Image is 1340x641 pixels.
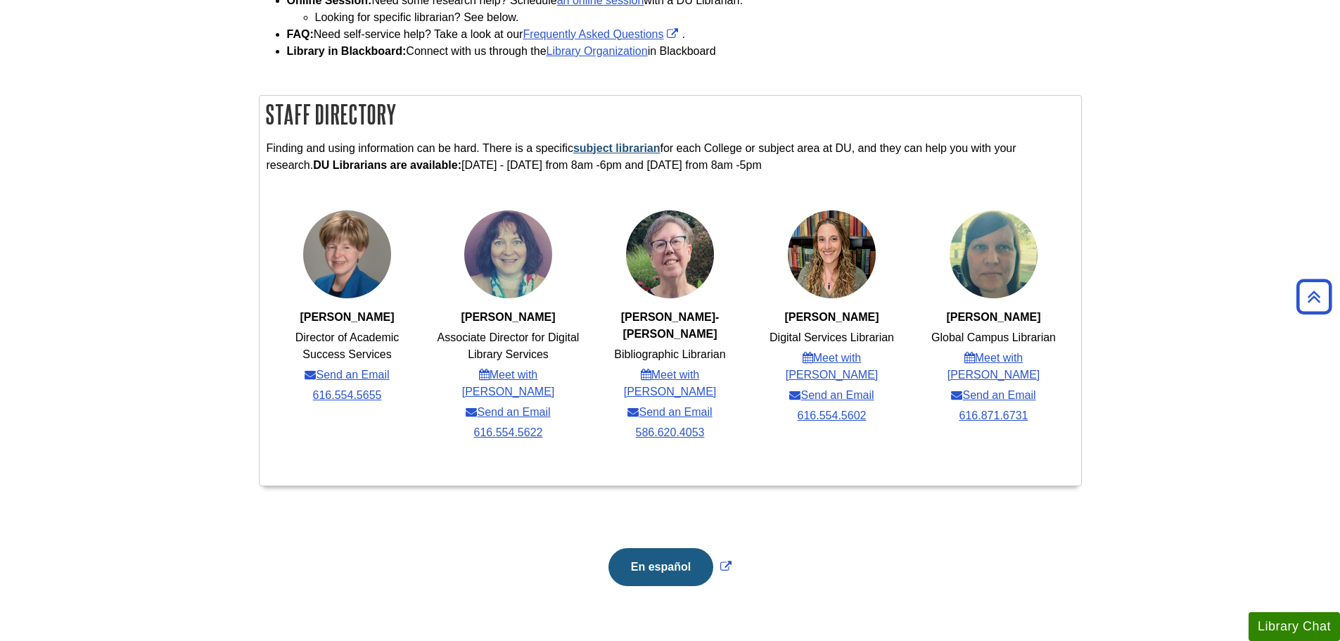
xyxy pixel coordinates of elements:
a: Link opens in new window [523,28,682,40]
span: [PERSON_NAME] [784,311,879,323]
a: Send an Email [951,387,1035,404]
a: 586.620.4053 [636,424,705,441]
p: Finding and using information can be hard. There is a specific for each College or subject area a... [267,140,1074,174]
li: Looking for specific librarian? See below. [315,9,1082,26]
a: subject librarian [573,142,661,154]
li: Bibliographic Librarian [614,346,725,363]
a: Meet with [PERSON_NAME] [759,350,905,383]
strong: [PERSON_NAME] [461,311,555,323]
button: Library Chat [1249,612,1340,641]
a: 616.871.6731 [959,407,1028,424]
li: Global Campus Librarian [931,329,1056,346]
a: Send an Email [627,404,712,421]
li: Digital Services Librarian [770,329,894,346]
button: En español [608,548,713,586]
a: 616.554.5622 [474,424,543,441]
strong: [PERSON_NAME] [946,311,1040,323]
li: Director of Academic Success Services [275,329,419,363]
li: Associate Director for Digital Library Services [435,329,581,363]
a: Send an Email [466,404,550,421]
strong: FAQ: [287,28,314,40]
a: Send an Email [789,387,874,404]
li: Connect with us through the in Blackboard [287,43,1082,60]
strong: [PERSON_NAME]-[PERSON_NAME] [621,311,720,340]
li: Need self-service help? Take a look at our . [287,26,1082,43]
a: Meet with [PERSON_NAME] [435,367,581,400]
a: 616.554.5655 [313,387,382,404]
a: Library Organization [547,45,648,57]
a: Meet with [PERSON_NAME] [597,367,743,400]
a: 616.554.5602 [798,407,867,424]
a: Back to Top [1291,287,1336,306]
a: Send an Email [305,367,389,383]
a: Link opens in new window [605,561,735,573]
strong: DU Librarians are available: [313,159,461,171]
strong: [PERSON_NAME] [300,311,394,323]
strong: Library in Blackboard: [287,45,407,57]
h2: Staff Directory [260,96,1081,133]
a: Meet with [PERSON_NAME] [921,350,1066,383]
